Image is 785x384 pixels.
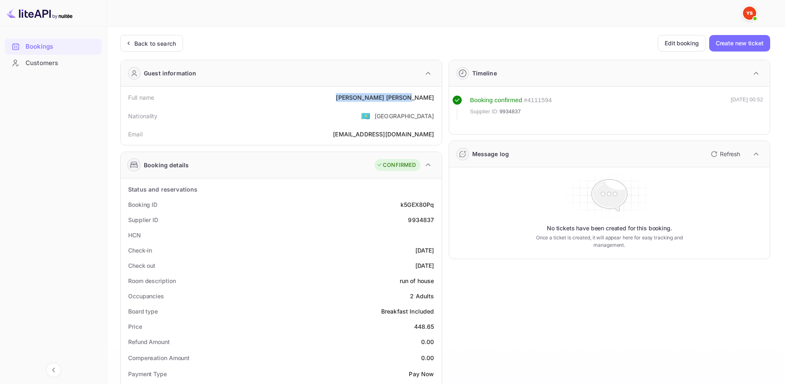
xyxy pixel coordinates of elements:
[547,224,672,232] p: No tickets have been created for this booking.
[46,363,61,377] button: Collapse navigation
[361,108,370,123] span: United States
[128,246,152,255] div: Check-in
[128,354,190,362] div: Compensation Amount
[5,55,102,71] div: Customers
[128,200,157,209] div: Booking ID
[709,35,770,52] button: Create new ticket
[333,130,434,138] div: [EMAIL_ADDRESS][DOMAIN_NAME]
[524,96,552,105] div: # 4111594
[7,7,73,20] img: LiteAPI logo
[658,35,706,52] button: Edit booking
[128,370,167,378] div: Payment Type
[128,292,164,300] div: Occupancies
[128,215,158,224] div: Supplier ID
[720,150,740,158] p: Refresh
[5,39,102,54] a: Bookings
[128,307,158,316] div: Board type
[26,59,98,68] div: Customers
[128,112,158,120] div: Nationality
[421,337,434,346] div: 0.00
[128,185,197,194] div: Status and reservations
[128,130,143,138] div: Email
[706,148,743,161] button: Refresh
[26,42,98,52] div: Bookings
[415,246,434,255] div: [DATE]
[410,292,434,300] div: 2 Adults
[128,261,155,270] div: Check out
[375,112,434,120] div: [GEOGRAPHIC_DATA]
[409,370,434,378] div: Pay Now
[472,150,509,158] div: Message log
[470,108,499,116] span: Supplier ID:
[128,337,170,346] div: Refund Amount
[499,108,521,116] span: 9934837
[128,276,176,285] div: Room description
[401,200,434,209] div: k5GEX80Pq
[523,234,696,249] p: Once a ticket is created, it will appear here for easy tracking and management.
[381,307,434,316] div: Breakfast Included
[128,231,141,239] div: HCN
[336,93,434,102] div: [PERSON_NAME] [PERSON_NAME]
[414,322,434,331] div: 448.65
[472,69,497,77] div: Timeline
[144,69,197,77] div: Guest information
[134,39,176,48] div: Back to search
[408,215,434,224] div: 9934837
[5,39,102,55] div: Bookings
[731,96,763,119] div: [DATE] 00:52
[421,354,434,362] div: 0.00
[743,7,756,20] img: Yandex Support
[128,93,154,102] div: Full name
[415,261,434,270] div: [DATE]
[470,96,523,105] div: Booking confirmed
[144,161,189,169] div: Booking details
[400,276,434,285] div: run of house
[128,322,142,331] div: Price
[5,55,102,70] a: Customers
[377,161,416,169] div: CONFIRMED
